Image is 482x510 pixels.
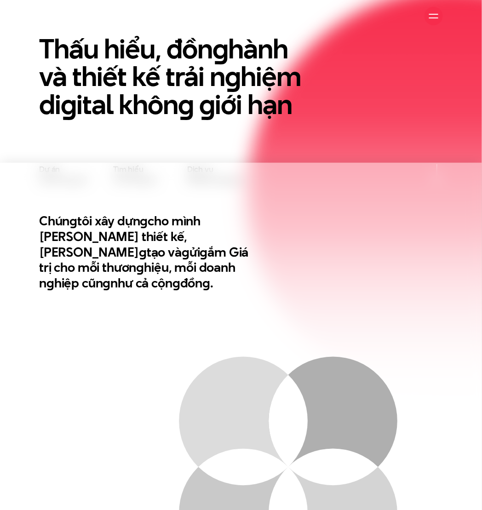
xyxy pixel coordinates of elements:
[39,213,251,291] h2: Chún tôi xây dựn cho mình [PERSON_NAME] thiết kế, [PERSON_NAME] tạo và ửi ắm Giá trị cho mỗi thươ...
[172,274,180,292] en: g
[46,274,54,292] en: g
[39,35,304,119] h1: Thấu hiểu, đồn hành và thiết kế trải n hiệm di ital khôn iới hạn
[178,86,194,123] en: g
[182,243,189,261] en: g
[212,30,228,68] en: g
[139,243,147,261] en: g
[69,212,77,230] en: g
[136,258,144,276] en: g
[103,274,111,292] en: g
[225,57,241,95] en: g
[202,274,210,292] en: g
[199,86,215,123] en: g
[200,243,208,261] en: g
[140,212,148,230] en: g
[61,86,76,123] en: g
